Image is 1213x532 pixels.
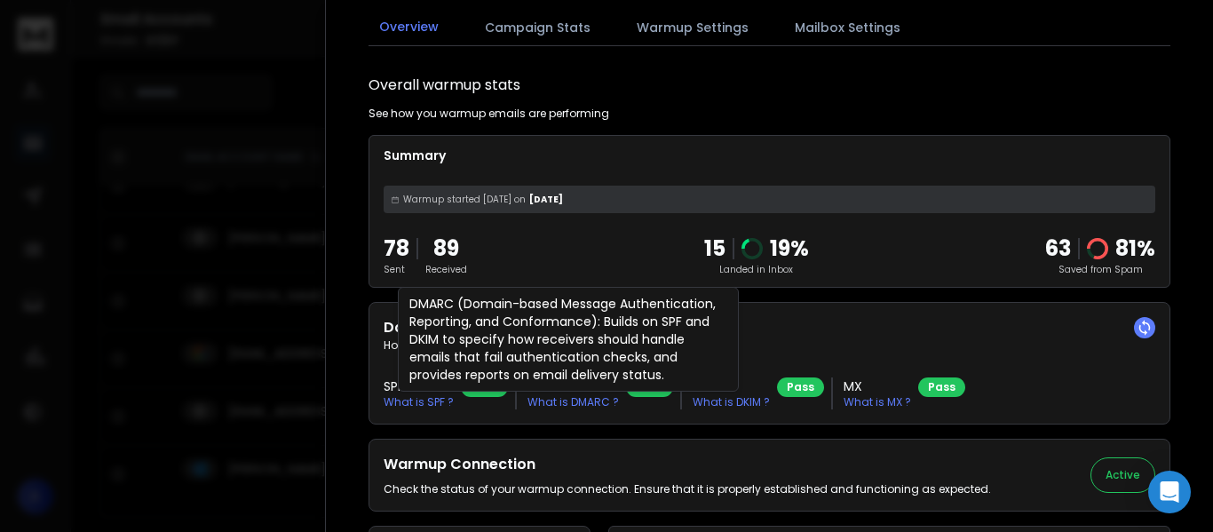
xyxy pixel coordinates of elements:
p: Sent [384,263,409,276]
p: Landed in Inbox [704,263,809,276]
p: What is MX ? [844,395,911,409]
strong: 63 [1045,234,1071,263]
button: Overview [369,7,449,48]
div: Open Intercom Messenger [1148,471,1191,513]
button: Active [1090,457,1155,493]
p: Saved from Spam [1045,263,1155,276]
p: What is DMARC ? [527,395,619,409]
p: 15 [704,234,725,263]
button: Mailbox Settings [784,8,911,47]
p: 81 % [1115,234,1155,263]
p: How likely are your emails to get accepted? [384,338,1155,353]
p: Received [425,263,467,276]
h1: Overall warmup stats [369,75,520,96]
h3: MX [844,377,911,395]
h2: Warmup Connection [384,454,991,475]
div: [DATE] [384,186,1155,213]
div: DMARC (Domain-based Message Authentication, Reporting, and Conformance): Builds on SPF and DKIM t... [398,287,739,392]
p: 78 [384,234,409,263]
p: 89 [425,234,467,263]
button: Campaign Stats [474,8,601,47]
button: Warmup Settings [626,8,759,47]
div: Pass [918,377,965,397]
p: What is SPF ? [384,395,454,409]
p: 19 % [770,234,809,263]
div: Pass [777,377,824,397]
h2: Domain Authentication [384,317,1155,338]
h3: SPF [384,377,454,395]
p: Check the status of your warmup connection. Ensure that it is properly established and functionin... [384,482,991,496]
span: Warmup started [DATE] on [403,193,526,206]
p: See how you warmup emails are performing [369,107,609,121]
p: What is DKIM ? [693,395,770,409]
p: Summary [384,147,1155,164]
